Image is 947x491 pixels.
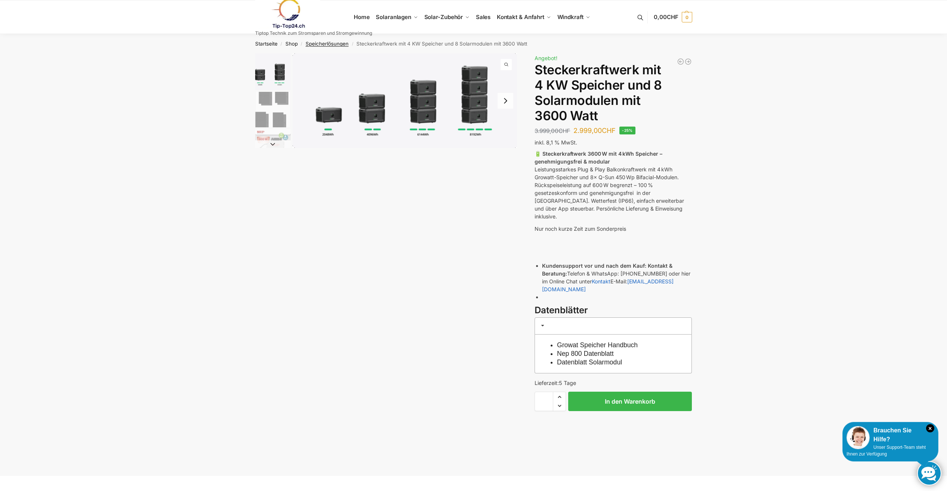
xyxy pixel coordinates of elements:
[298,41,306,47] span: /
[293,53,517,148] a: growatt noah 2000 flexible erweiterung scaledgrowatt noah 2000 flexible erweiterung scaled
[654,13,678,21] span: 0,00
[253,53,291,91] li: 1 / 9
[573,127,616,134] bdi: 2.999,00
[557,358,622,366] a: Datenblatt Solarmodul
[473,0,493,34] a: Sales
[553,401,566,411] span: Reduce quantity
[255,92,291,127] img: 6 Module bificiaL
[847,445,926,457] span: Unser Support-Team steht Ihnen zur Verfügung
[293,53,517,148] img: Growatt-NOAH-2000-flexible-erweiterung
[654,6,692,28] a: 0,00CHF 0
[557,13,584,21] span: Windkraft
[306,41,349,47] a: Speicherlösungen
[421,0,473,34] a: Solar-Zubehör
[424,13,463,21] span: Solar-Zubehör
[847,426,870,449] img: Customer service
[677,58,684,65] a: Balkonkraftwerk 890 Watt Solarmodulleistung mit 1kW/h Zendure Speicher
[535,139,577,146] span: inkl. 8,1 % MwSt.
[497,13,544,21] span: Kontakt & Anfahrt
[535,304,692,317] h3: Datenblätter
[535,150,662,165] strong: 🔋 Steckerkraftwerk 3600 W mit 4 kWh Speicher – genehmigungsfrei & modular
[682,12,692,22] span: 0
[373,0,421,34] a: Solaranlagen
[376,13,411,21] span: Solaranlagen
[476,13,491,21] span: Sales
[253,91,291,128] li: 2 / 9
[542,262,646,269] strong: Kundensupport vor und nach dem Kauf:
[349,41,356,47] span: /
[554,0,593,34] a: Windkraft
[558,127,570,134] span: CHF
[926,424,934,432] i: Schließen
[255,31,372,35] p: Tiptop Technik zum Stromsparen und Stromgewinnung
[535,225,692,233] p: Nur noch kurze Zeit zum Sonderpreis
[568,392,692,411] button: In den Warenkorb
[559,380,576,386] span: 5 Tage
[542,278,674,292] a: [EMAIL_ADDRESS][DOMAIN_NAME]
[535,127,570,134] bdi: 3.999,00
[255,140,291,148] button: Next slide
[253,128,291,165] li: 3 / 9
[255,129,291,165] img: Nep800
[557,341,638,349] a: Growat Speicher Handbuch
[542,262,672,277] strong: Kontakt & Beratung:
[535,62,692,123] h1: Steckerkraftwerk mit 4 KW Speicher und 8 Solarmodulen mit 3600 Watt
[535,380,576,386] span: Lieferzeit:
[535,392,553,411] input: Produktmenge
[498,93,513,109] button: Next slide
[535,150,692,220] p: Leistungsstarkes Plug & Play Balkonkraftwerk mit 4 kWh Growatt-Speicher und 8× Q-Sun 450 Wp Bifac...
[493,0,554,34] a: Kontakt & Anfahrt
[533,416,693,459] iframe: Sicherer Rahmen für schnelle Bezahlvorgänge
[557,350,614,357] a: Nep 800 Datenblatt
[285,41,298,47] a: Shop
[293,53,517,148] li: 1 / 9
[255,41,278,47] a: Startseite
[602,127,616,134] span: CHF
[592,278,610,285] a: Kontakt
[684,58,692,65] a: Balkonkraftwerk 1780 Watt mit 4 KWh Zendure Batteriespeicher Notstrom fähig
[255,53,291,90] img: Growatt-NOAH-2000-flexible-erweiterung
[278,41,285,47] span: /
[535,55,557,61] span: Angebot!
[667,13,678,21] span: CHF
[553,392,566,402] span: Increase quantity
[619,127,635,134] span: -25%
[847,426,934,444] div: Brauchen Sie Hilfe?
[242,34,705,53] nav: Breadcrumb
[542,262,692,293] li: Telefon & WhatsApp: [PHONE_NUMBER] oder hier im Online Chat unter E-Mail:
